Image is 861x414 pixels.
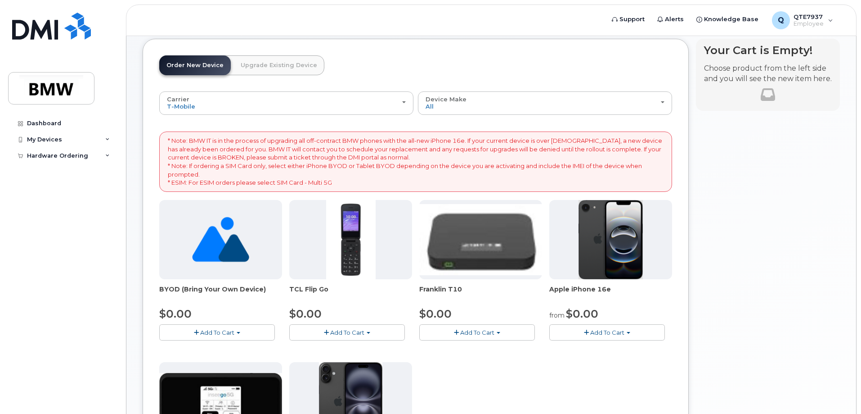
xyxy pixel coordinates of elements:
span: $0.00 [419,307,452,320]
span: All [426,103,434,110]
span: Add To Cart [200,329,234,336]
button: Device Make All [418,91,672,115]
span: Alerts [665,15,684,24]
span: $0.00 [289,307,322,320]
img: iphone16e.png [578,200,643,279]
div: QTE7937 [766,11,839,29]
span: Add To Cart [460,329,494,336]
p: * Note: BMW IT is in the process of upgrading all off-contract BMW phones with the all-new iPhone... [168,136,664,187]
a: Order New Device [159,55,231,75]
img: no_image_found-2caef05468ed5679b831cfe6fc140e25e0c280774317ffc20a367ab7fd17291e.png [192,200,249,279]
div: Franklin T10 [419,285,542,303]
span: Add To Cart [590,329,624,336]
button: Add To Cart [159,324,275,340]
span: Q [778,15,784,26]
a: Upgrade Existing Device [233,55,324,75]
p: Choose product from the left side and you will see the new item here. [704,64,832,84]
button: Add To Cart [289,324,405,340]
span: T-Mobile [167,103,195,110]
small: from [549,311,565,319]
span: Carrier [167,96,189,103]
div: TCL Flip Go [289,285,412,303]
span: QTE7937 [794,13,824,20]
span: Knowledge Base [704,15,758,24]
div: BYOD (Bring Your Own Device) [159,285,282,303]
span: Add To Cart [330,329,364,336]
img: TCL_FLIP_MODE.jpg [326,200,376,279]
span: $0.00 [566,307,598,320]
iframe: Messenger Launcher [822,375,854,407]
a: Knowledge Base [690,10,765,28]
span: Employee [794,20,824,27]
span: Support [619,15,645,24]
span: $0.00 [159,307,192,320]
span: Device Make [426,96,466,103]
button: Add To Cart [549,324,665,340]
button: Carrier T-Mobile [159,91,413,115]
a: Alerts [651,10,690,28]
button: Add To Cart [419,324,535,340]
h4: Your Cart is Empty! [704,44,832,56]
div: Apple iPhone 16e [549,285,672,303]
a: Support [605,10,651,28]
img: t10.jpg [419,204,542,275]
